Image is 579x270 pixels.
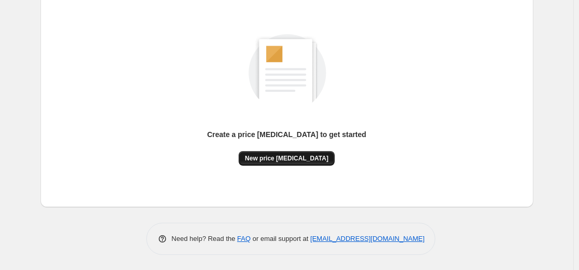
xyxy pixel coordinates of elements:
[237,235,251,242] a: FAQ
[251,235,310,242] span: or email support at
[239,151,335,166] button: New price [MEDICAL_DATA]
[245,154,328,163] span: New price [MEDICAL_DATA]
[172,235,238,242] span: Need help? Read the
[207,129,366,140] p: Create a price [MEDICAL_DATA] to get started
[310,235,424,242] a: [EMAIL_ADDRESS][DOMAIN_NAME]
